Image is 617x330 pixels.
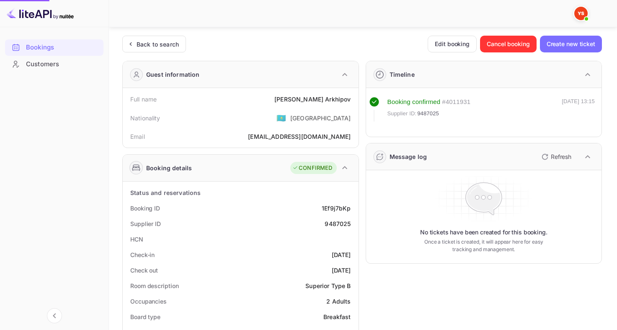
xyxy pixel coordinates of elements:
[248,132,351,141] div: [EMAIL_ADDRESS][DOMAIN_NAME]
[417,109,439,118] span: 9487025
[130,95,157,104] div: Full name
[130,266,158,275] div: Check out
[26,43,99,52] div: Bookings
[326,297,351,306] div: 2 Adults
[130,219,161,228] div: Supplier ID
[130,281,178,290] div: Room description
[428,36,477,52] button: Edit booking
[322,204,351,213] div: 1Ef9j7bKp
[130,312,160,321] div: Board type
[390,70,415,79] div: Timeline
[387,97,441,107] div: Booking confirmed
[146,70,200,79] div: Guest information
[47,308,62,323] button: Collapse navigation
[130,250,155,259] div: Check-in
[130,297,167,306] div: Occupancies
[323,312,351,321] div: Breakfast
[387,109,417,118] span: Supplier ID:
[130,235,143,244] div: HCN
[421,238,547,253] p: Once a ticket is created, it will appear here for easy tracking and management.
[305,281,351,290] div: Superior Type B
[7,7,74,20] img: LiteAPI logo
[480,36,537,52] button: Cancel booking
[332,266,351,275] div: [DATE]
[325,219,351,228] div: 9487025
[5,39,103,56] div: Bookings
[574,7,588,20] img: Yandex Support
[420,228,547,236] p: No tickets have been created for this booking.
[540,36,602,52] button: Create new ticket
[130,188,201,197] div: Status and reservations
[146,164,192,172] div: Booking details
[5,56,103,72] a: Customers
[130,132,145,141] div: Email
[290,114,351,122] div: [GEOGRAPHIC_DATA]
[332,250,351,259] div: [DATE]
[390,152,427,161] div: Message log
[274,95,351,104] div: [PERSON_NAME] Arkhipov
[551,152,571,161] p: Refresh
[442,97,470,107] div: # 4011931
[292,164,332,172] div: CONFIRMED
[130,204,160,213] div: Booking ID
[562,97,595,122] div: [DATE] 13:15
[5,39,103,55] a: Bookings
[137,40,179,49] div: Back to search
[276,110,286,125] span: United States
[537,150,575,164] button: Refresh
[130,114,160,122] div: Nationality
[26,60,99,69] div: Customers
